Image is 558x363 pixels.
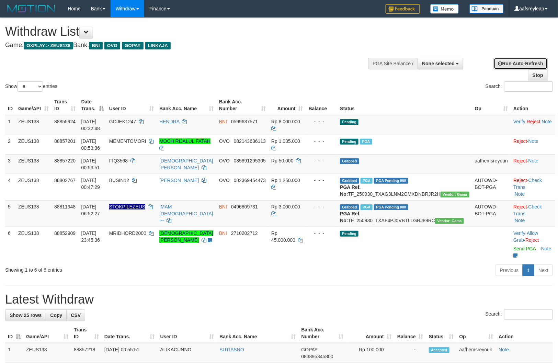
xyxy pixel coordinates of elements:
select: Showentries [17,81,43,92]
th: Status [337,95,472,115]
a: Verify [513,119,525,124]
a: Reject [525,237,539,243]
a: IMAM [DEMOGRAPHIC_DATA] I-- [159,204,213,223]
span: OVO [219,158,230,163]
td: · [511,135,555,154]
span: Grabbed [340,178,359,184]
td: · · [511,200,555,227]
span: Grabbed [340,204,359,210]
span: Pending [340,119,358,125]
a: Allow Grab [513,230,538,243]
th: Trans ID: activate to sort column ascending [71,324,102,343]
span: [DATE] 23:45:36 [81,230,100,243]
span: FIQ3568 [109,158,128,163]
td: ZEUS138 [15,154,52,174]
span: 88852909 [54,230,76,236]
span: Copy 2710202712 to clipboard [231,230,258,236]
span: BNI [219,119,227,124]
span: Rp 45.000.000 [271,230,295,243]
span: OXPLAY > ZEUS138 [24,42,73,49]
a: Note [541,246,551,251]
td: AUTOWD-BOT-PGA [472,174,511,200]
a: [DEMOGRAPHIC_DATA][PERSON_NAME] [159,158,213,170]
a: Reject [513,158,527,163]
th: Action [496,324,553,343]
td: · · [511,174,555,200]
span: · [513,230,538,243]
th: Amount: activate to sort column ascending [346,324,394,343]
span: PGA Pending [374,178,408,184]
td: ZEUS138 [15,135,52,154]
th: Status: activate to sort column ascending [426,324,457,343]
a: Stop [528,69,548,81]
th: ID: activate to sort column descending [5,324,23,343]
th: Bank Acc. Name: activate to sort column ascending [157,95,216,115]
td: · · [511,227,555,262]
h4: Game: Bank: [5,42,365,49]
div: - - - [309,118,335,125]
span: MRIDHORD2000 [109,230,146,236]
span: Marked by aafsreyleap [361,204,373,210]
span: Rp 1.250.000 [271,178,300,183]
td: 3 [5,154,15,174]
a: Copy [46,309,67,321]
th: Op: activate to sort column ascending [472,95,511,115]
button: None selected [418,58,463,69]
label: Search: [486,309,553,320]
td: 4 [5,174,15,200]
td: 2 [5,135,15,154]
a: Previous [496,264,523,276]
span: 88857220 [54,158,76,163]
td: ZEUS138 [15,227,52,262]
th: Bank Acc. Number: activate to sort column ascending [216,95,269,115]
span: [DATE] 00:32:48 [81,119,100,131]
td: aafhemsreyoun [472,154,511,174]
span: Rp 50.000 [271,158,294,163]
a: Note [542,119,552,124]
a: Reject [513,138,527,144]
b: PGA Ref. No: [340,184,361,197]
td: ZEUS138 [15,115,52,135]
td: - [394,343,426,363]
a: Note [515,191,525,197]
span: OVO [219,178,230,183]
span: BNI [219,204,227,209]
td: ZEUS138 [23,343,71,363]
span: CSV [71,313,81,318]
a: Note [528,158,539,163]
td: 1 [5,115,15,135]
th: Balance: activate to sort column ascending [394,324,426,343]
td: [DATE] 00:55:51 [102,343,158,363]
th: Game/API: activate to sort column ascending [15,95,52,115]
span: Marked by aafsreyleap [360,139,372,145]
td: AUTOWD-BOT-PGA [472,200,511,227]
a: Verify [513,230,525,236]
span: PGA Pending [374,204,408,210]
a: Check Trans [513,178,542,190]
th: Date Trans.: activate to sort column ascending [102,324,158,343]
span: Rp 8.000.000 [271,119,300,124]
img: MOTION_logo.png [5,3,57,14]
th: Action [511,95,555,115]
span: 88802767 [54,178,76,183]
span: Copy [50,313,62,318]
span: GOPAY [301,347,318,352]
th: Game/API: activate to sort column ascending [23,324,71,343]
th: Bank Acc. Number: activate to sort column ascending [299,324,346,343]
a: MOCH RIJALUL FATAH [159,138,210,144]
input: Search: [504,81,553,92]
div: - - - [309,157,335,164]
span: GOPAY [122,42,144,49]
div: - - - [309,203,335,210]
span: [DATE] 00:53:36 [81,138,100,151]
img: panduan.png [469,4,504,13]
span: Pending [340,231,358,237]
td: ALIKACUNNO [158,343,217,363]
th: Trans ID: activate to sort column ascending [52,95,79,115]
td: 6 [5,227,15,262]
a: Check Trans [513,204,542,216]
h1: Withdraw List [5,25,365,38]
span: Copy 0599637571 to clipboard [231,119,258,124]
td: 1 [5,343,23,363]
th: Amount: activate to sort column ascending [269,95,306,115]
